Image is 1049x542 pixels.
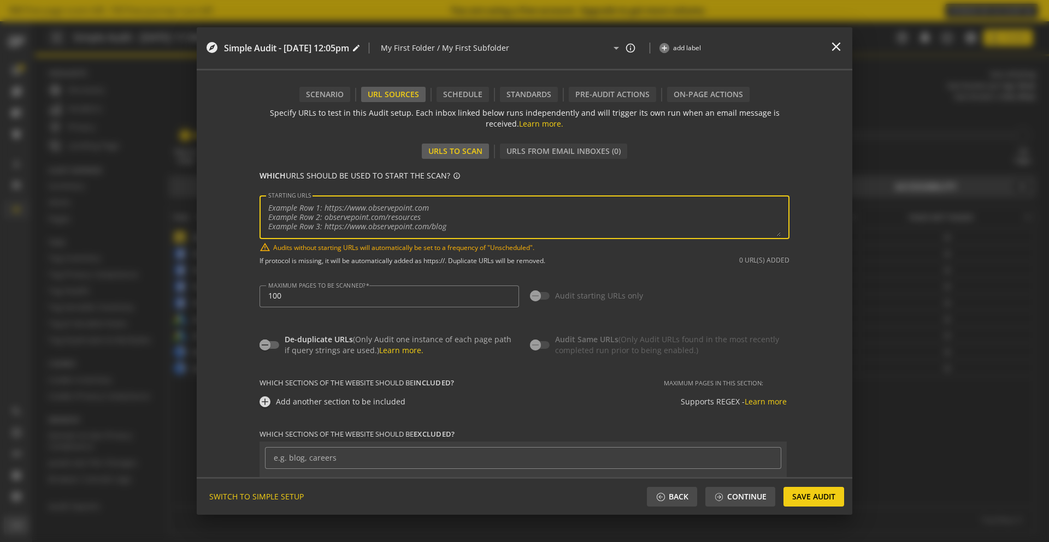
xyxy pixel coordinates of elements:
audit-editor-header-name-control: Simple Audit - 12 September 2025 | 12:05pm [224,33,361,63]
div: Standards [500,87,558,102]
span: included? [414,378,455,388]
p: Specify URLs to test in this Audit setup. Each inbox linked below runs independently and will tri... [260,108,789,129]
mat-icon: add [260,396,270,407]
button: Continue [705,487,775,507]
div: Add another section to be included [276,396,405,407]
button: SWITCH TO SIMPLE SETUP [205,487,308,507]
span: | [647,39,653,57]
mat-icon: edit [352,44,361,52]
mat-hint: If protocol is missing, it will be automatically added as https://. Duplicate URLs will be removed. [260,254,545,265]
div: URLs From Email Inboxes (0) [500,144,627,159]
input: Select or create new folder/sub-folder [381,41,610,55]
mat-icon: info_outline [453,172,466,180]
div: Scenario [299,87,350,102]
span: Back [669,487,688,507]
div: Schedule [437,87,489,102]
op-folder-and-sub-folder-field: My First Folder / My First Subfolder [372,33,636,63]
label: (Only Audit one instance of each page path if query strings are used.) [279,334,516,356]
mat-label: STARTING URLS [268,191,311,199]
span: Which sections of the website should be [260,378,660,388]
strong: WHICH [260,170,286,181]
span: Continue [727,487,767,507]
span: Save Audit [792,487,835,507]
mat-icon: add_circle [658,42,670,54]
span: De-duplicate URLs [285,334,353,344]
div: URLs to Scan [422,144,489,159]
mat-label: MAXIMUM PAGES TO BE SCANNED? [268,281,366,289]
span: | [366,39,372,57]
a: Learn more. [379,345,423,355]
button: Save Audit [783,487,844,507]
mat-icon: info_outline [625,43,636,53]
span: SWITCH TO SIMPLE SETUP [209,487,304,507]
span: excluded? [414,429,455,439]
div: Pre-audit Actions [569,87,656,102]
mat-icon: explore [205,41,219,54]
button: Back [647,487,697,507]
span: add label [673,43,701,52]
span: Maximum pages in this section: [660,379,787,388]
mat-hint: Audits without starting URLs will automatically be set to a frequency of "Unscheduled". [260,242,789,253]
mat-icon: arrow_drop_down [610,41,622,55]
div: 0 URL(S) ADDED [739,255,789,265]
a: Learn more. [519,118,563,129]
input: e.g. blog, careers [274,454,773,463]
div: On-Page Actions [667,87,750,102]
span: Audit Same URLs [555,334,618,344]
mat-icon: close [829,39,844,54]
label: Audit starting URLs only [550,290,643,301]
span: Simple Audit - [DATE] 12:05pm [224,42,349,55]
a: Learn more [745,396,787,407]
p: URLS SHOULD BE USED TO START THE SCAN? [260,170,789,190]
button: add label [658,43,701,53]
div: URL Sources [361,87,426,102]
label: (Only Audit URLs found in the most recently completed run prior to being enabled.) [550,334,787,356]
span: Which sections of the website should be [260,429,787,439]
div: Supports REGEX - [681,396,787,407]
mat-icon: warning [260,242,270,253]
